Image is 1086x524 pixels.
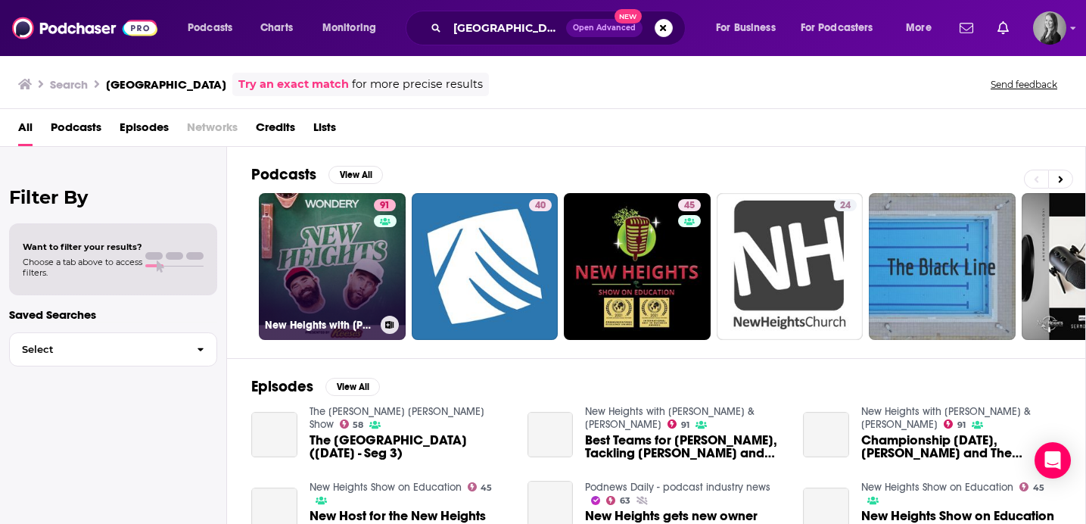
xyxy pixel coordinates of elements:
[585,405,755,431] a: New Heights with Jason & Travis Kelce
[251,377,313,396] h2: Episodes
[12,14,157,42] img: Podchaser - Follow, Share and Rate Podcasts
[187,115,238,146] span: Networks
[1033,11,1066,45] button: Show profile menu
[238,76,349,93] a: Try an exact match
[535,198,546,214] span: 40
[325,378,380,396] button: View All
[954,15,979,41] a: Show notifications dropdown
[1033,11,1066,45] img: User Profile
[678,199,701,211] a: 45
[716,17,776,39] span: For Business
[667,420,689,429] a: 91
[310,405,484,431] a: The Connor Happer Show
[1035,442,1071,479] div: Open Intercom Messenger
[564,193,711,340] a: 45
[188,17,232,39] span: Podcasts
[991,15,1015,41] a: Show notifications dropdown
[986,78,1062,91] button: Send feedback
[23,242,142,252] span: Want to filter your results?
[10,345,185,354] span: Select
[50,77,88,92] h3: Search
[256,115,295,146] a: Credits
[481,485,492,491] span: 45
[259,193,406,340] a: 91New Heights with [PERSON_NAME] & [PERSON_NAME]
[585,481,770,494] a: Podnews Daily - podcast industry news
[834,199,857,211] a: 24
[527,412,574,458] a: Best Teams for Hopkins, Tackling Derrick Henry and New Heights Beer Bowl
[312,16,396,40] button: open menu
[420,11,700,45] div: Search podcasts, credits, & more...
[380,198,390,214] span: 91
[9,186,217,208] h2: Filter By
[606,496,630,505] a: 63
[906,17,932,39] span: More
[957,422,966,429] span: 91
[684,198,695,214] span: 45
[310,434,509,460] a: The New Heights of New Heights (Tues 8/12 - Seg 3)
[251,412,297,458] a: The New Heights of New Heights (Tues 8/12 - Seg 3)
[840,198,851,214] span: 24
[705,16,795,40] button: open menu
[861,405,1031,431] a: New Heights with Jason & Travis Kelce
[447,16,566,40] input: Search podcasts, credits, & more...
[1033,11,1066,45] span: Logged in as katieTBG
[861,481,1013,494] a: New Heights Show on Education
[251,165,316,184] h2: Podcasts
[51,115,101,146] a: Podcasts
[717,193,864,340] a: 24
[352,76,483,93] span: for more precise results
[9,332,217,366] button: Select
[412,193,559,340] a: 40
[791,16,895,40] button: open menu
[120,115,169,146] a: Episodes
[801,17,873,39] span: For Podcasters
[1019,482,1044,491] a: 45
[177,16,252,40] button: open menu
[251,377,380,396] a: EpisodesView All
[803,412,849,458] a: Championship Sunday, Jabronis and The Kelce Bowl | New Heights | Ep 25
[353,422,363,429] span: 58
[251,165,383,184] a: PodcastsView All
[895,16,951,40] button: open menu
[328,166,383,184] button: View All
[106,77,226,92] h3: [GEOGRAPHIC_DATA]
[18,115,33,146] a: All
[374,199,396,211] a: 91
[573,24,636,32] span: Open Advanced
[585,434,785,460] span: Best Teams for [PERSON_NAME], Tackling [PERSON_NAME] and New Heights Beer Bowl
[566,19,643,37] button: Open AdvancedNew
[681,422,689,429] span: 91
[529,199,552,211] a: 40
[9,307,217,322] p: Saved Searches
[620,497,630,504] span: 63
[861,434,1061,460] span: Championship [DATE], [PERSON_NAME] and The [PERSON_NAME][GEOGRAPHIC_DATA] | [GEOGRAPHIC_DATA] | E...
[340,420,364,429] a: 58
[23,257,142,278] span: Choose a tab above to access filters.
[468,482,493,491] a: 45
[585,434,785,460] a: Best Teams for Hopkins, Tackling Derrick Henry and New Heights Beer Bowl
[310,481,462,494] a: New Heights Show on Education
[260,17,293,39] span: Charts
[310,434,509,460] span: The [GEOGRAPHIC_DATA] ([DATE] - Seg 3)
[265,319,375,332] h3: New Heights with [PERSON_NAME] & [PERSON_NAME]
[615,9,642,23] span: New
[1033,485,1044,491] span: 45
[322,17,376,39] span: Monitoring
[861,434,1061,460] a: Championship Sunday, Jabronis and The Kelce Bowl | New Heights | Ep 25
[585,510,758,522] a: New Heights gets new owner
[313,115,336,146] a: Lists
[944,420,966,429] a: 91
[250,16,302,40] a: Charts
